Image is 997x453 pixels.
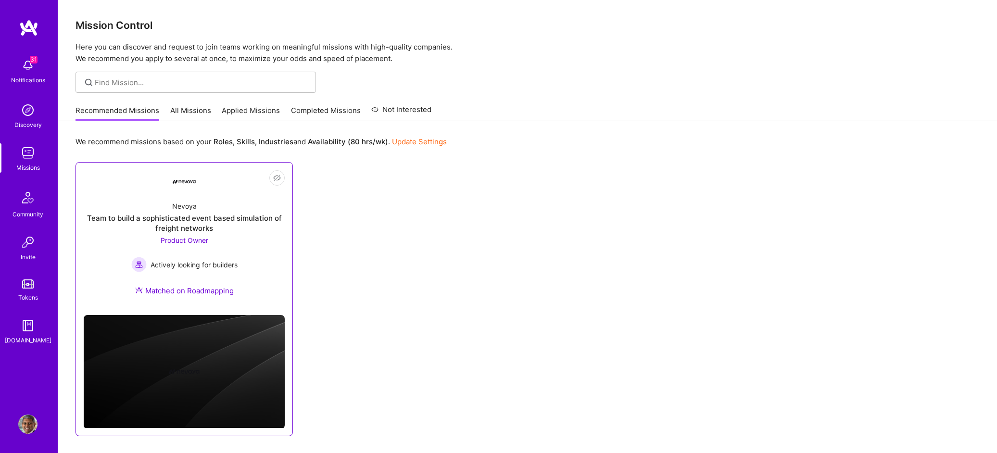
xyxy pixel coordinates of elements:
img: guide book [18,316,38,335]
div: Notifications [11,75,45,85]
a: Applied Missions [222,105,280,121]
b: Industries [259,137,293,146]
span: Actively looking for builders [151,260,238,270]
input: Find Mission... [95,77,309,88]
div: Discovery [14,120,42,130]
img: Ateam Purple Icon [135,286,143,294]
a: All Missions [170,105,211,121]
img: Actively looking for builders [131,257,147,272]
a: Not Interested [371,104,431,121]
img: discovery [18,101,38,120]
a: Recommended Missions [76,105,159,121]
div: [DOMAIN_NAME] [5,335,51,345]
div: Invite [21,252,36,262]
a: User Avatar [16,415,40,434]
img: tokens [22,279,34,289]
div: Community [13,209,43,219]
img: bell [18,56,38,75]
i: icon SearchGrey [83,77,94,88]
div: Matched on Roadmapping [135,286,234,296]
h3: Mission Control [76,19,980,31]
p: We recommend missions based on your , , and . [76,137,447,147]
img: Company logo [169,356,200,387]
p: Here you can discover and request to join teams working on meaningful missions with high-quality ... [76,41,980,64]
b: Skills [237,137,255,146]
div: Tokens [18,292,38,302]
img: Community [16,186,39,209]
img: Invite [18,233,38,252]
div: Team to build a sophisticated event based simulation of freight networks [84,213,285,233]
b: Availability (80 hrs/wk) [308,137,388,146]
img: User Avatar [18,415,38,434]
img: logo [19,19,38,37]
img: Company Logo [173,180,196,184]
a: Update Settings [392,137,447,146]
img: cover [84,315,285,428]
img: teamwork [18,143,38,163]
div: Nevoya [172,201,197,211]
a: Completed Missions [291,105,361,121]
span: 31 [30,56,38,63]
i: icon EyeClosed [273,174,281,182]
span: Product Owner [161,236,208,244]
div: Missions [16,163,40,173]
b: Roles [214,137,233,146]
a: Company LogoNevoyaTeam to build a sophisticated event based simulation of freight networksProduct... [84,170,285,307]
